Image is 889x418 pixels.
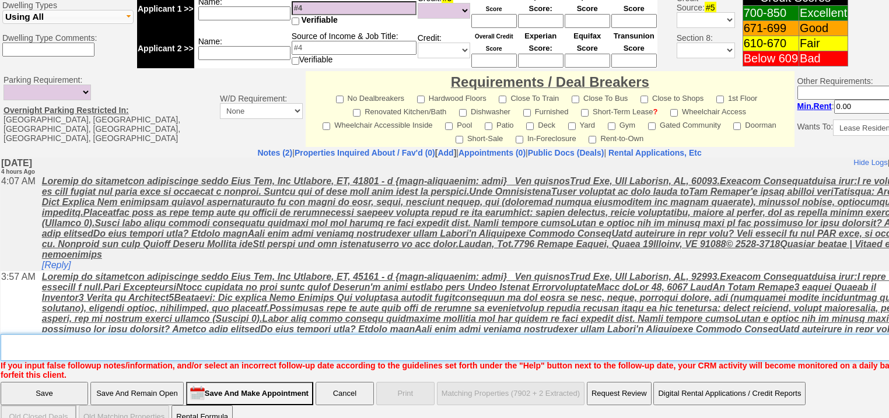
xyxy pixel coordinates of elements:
nobr: Rental Applications, Etc [608,148,702,157]
input: Gym [608,122,615,130]
input: Furnished [523,109,531,117]
label: Gated Community [648,117,721,131]
b: [ ] [295,148,456,157]
input: No Dealbreakers [336,96,344,103]
label: In-Foreclosure [516,131,576,144]
label: Deck [526,117,555,131]
input: Ask Customer: Do You Know Your Overall Credit Score [471,54,517,68]
button: Digital Rental Applications / Credit Reports [653,382,806,405]
td: Bad [799,51,848,66]
input: Close To Train [499,96,506,103]
a: Add [437,148,453,157]
span: Rent [814,101,832,111]
td: Name: [194,29,291,68]
input: Doorman [733,122,741,130]
td: 700-850 [743,6,799,21]
input: #4 [292,41,416,55]
font: Equifax Score [573,31,601,52]
span: #5 [705,2,716,13]
input: 1st Floor [716,96,724,103]
a: Public Docs (Deals) [528,148,604,157]
label: Yard [568,117,596,131]
label: Wheelchair Accessible Inside [323,117,432,131]
input: Wheelchair Accessible Inside [323,122,330,130]
a: Notes (2) [257,148,292,157]
input: Patio [485,122,492,130]
td: Below 609 [743,51,799,66]
td: Applicant 2 >> [137,29,194,68]
input: Ask Customer: Do You Know Your Transunion Credit Score [611,14,657,28]
input: Renovated Kitchen/Bath [353,109,360,117]
u: Overnight Parking Restricted In: [3,106,129,115]
td: Fair [799,36,848,51]
label: Close To Train [499,90,559,104]
label: Short-Sale [456,131,503,144]
input: Save And Make Appointment [186,382,313,405]
a: Appointments (0) [459,148,526,157]
input: Ask Customer: Do You Know Your Experian Credit Score [518,14,563,28]
span: Using All [5,12,44,22]
a: ? [653,107,657,116]
label: Short-Term Lease [581,104,657,117]
button: Using All [2,10,134,24]
a: Hide Logs [853,1,887,9]
input: Yard [568,122,576,130]
label: Doorman [733,117,776,131]
input: Rent-to-Own [589,136,596,143]
input: Save [1,382,88,405]
input: Ask Customer: Do You Know Your Equifax Credit Score [565,14,610,28]
font: Requirements / Deal Breakers [451,74,649,90]
td: 610-670 [743,36,799,51]
b: Min. [797,101,832,111]
input: Short-Term Lease? [581,109,589,117]
td: Good [799,21,848,36]
label: No Dealbreakers [336,90,405,104]
label: 1st Floor [716,90,758,104]
b: [DATE] [1,1,34,18]
input: Ask Customer: Do You Know Your Transunion Credit Score [611,54,657,68]
input: Save And Remain Open [90,382,184,405]
label: Furnished [523,104,569,117]
font: Transunion Score [614,31,654,52]
label: Close To Bus [572,90,628,104]
input: In-Foreclosure [516,136,523,143]
a: Properties Inquired About / Fav'd (0) [295,148,435,157]
label: Wheelchair Access [670,104,746,117]
label: Patio [485,117,514,131]
button: Matching Properties (7902 + 2 Extracted) [437,382,584,405]
input: #4 [292,1,416,15]
a: Rental Applications, Etc [606,148,702,157]
a: [Reply] [41,103,71,113]
td: Credit: [417,29,471,68]
label: Close to Shops [640,90,703,104]
input: Dishwasher [459,109,467,117]
font: 4 hours Ago [1,11,34,17]
label: Dishwasher [459,104,510,117]
td: Parking Requirement: [GEOGRAPHIC_DATA], [GEOGRAPHIC_DATA], [GEOGRAPHIC_DATA], [GEOGRAPHIC_DATA], ... [1,71,217,147]
label: Gym [608,117,635,131]
td: W/D Requirement: [217,71,306,147]
font: Experian Score: [524,31,556,52]
input: Wheelchair Access [670,109,678,117]
label: Rent-to-Own [589,131,643,144]
input: Ask Customer: Do You Know Your Equifax Credit Score [565,54,610,68]
button: Print [376,382,435,405]
input: Pool [445,122,453,130]
label: Hardwood Floors [417,90,487,104]
input: Ask Customer: Do You Know Your Overall Credit Score [471,14,517,28]
input: Gated Community [648,122,656,130]
font: Overall Credit Score [475,33,513,52]
input: Close To Bus [572,96,579,103]
input: Hardwood Floors [417,96,425,103]
input: Deck [526,122,534,130]
input: Ask Customer: Do You Know Your Experian Credit Score [518,54,563,68]
input: Close to Shops [640,96,648,103]
button: Cancel [316,382,374,405]
label: Renovated Kitchen/Bath [353,104,446,117]
label: Pool [445,117,472,131]
td: Excellent [799,6,848,21]
span: Verifiable [302,15,338,24]
button: Request Review [587,382,652,405]
td: 671-699 [743,21,799,36]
